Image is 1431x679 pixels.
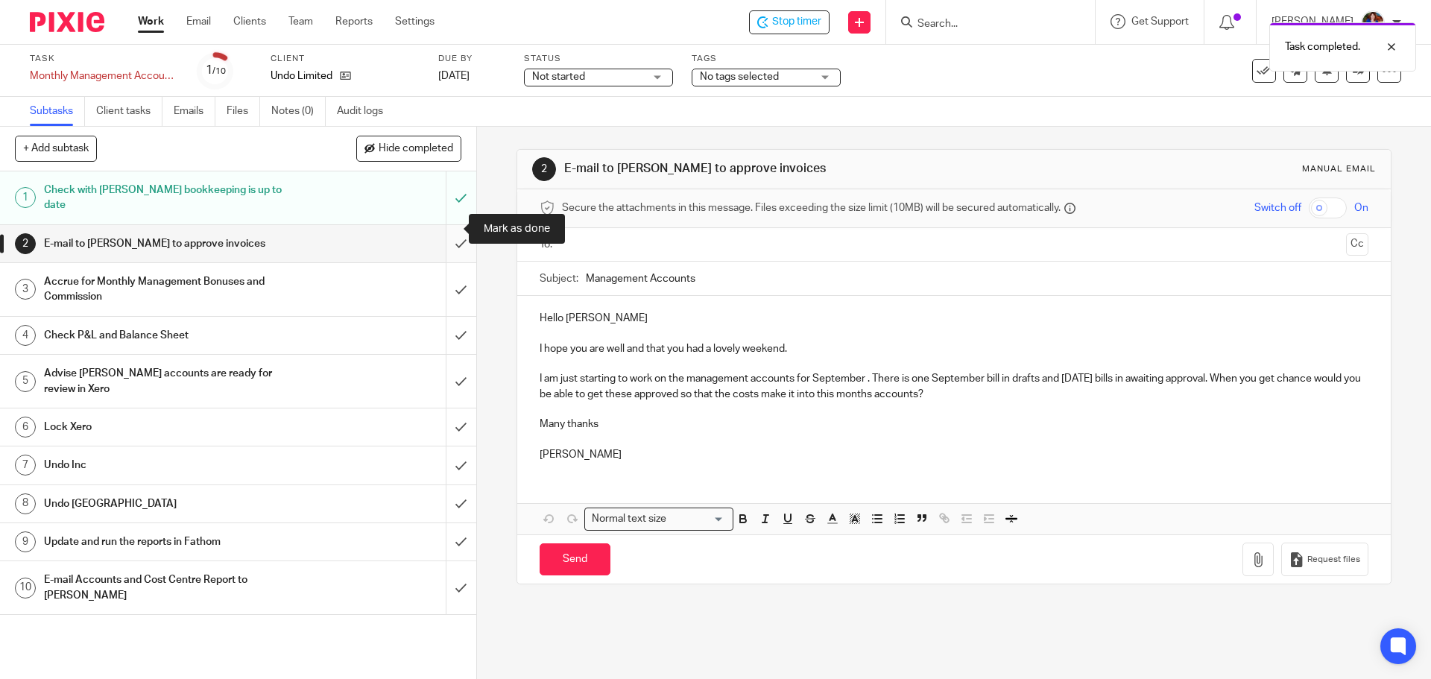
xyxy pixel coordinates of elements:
a: Work [138,14,164,29]
a: Reports [335,14,373,29]
span: Secure the attachments in this message. Files exceeding the size limit (10MB) will be secured aut... [562,200,1061,215]
a: Settings [395,14,435,29]
h1: E-mail to [PERSON_NAME] to approve invoices [564,161,986,177]
p: Hello [PERSON_NAME] [540,311,1368,326]
a: Email [186,14,211,29]
h1: Undo Inc [44,454,302,476]
div: 10 [15,578,36,599]
label: Status [524,53,673,65]
input: Send [540,543,610,575]
button: + Add subtask [15,136,97,161]
div: 9 [15,531,36,552]
small: /10 [212,67,226,75]
label: To: [540,237,556,252]
a: Audit logs [337,97,394,126]
div: Monthly Management Accounts - Undo [30,69,179,83]
div: 3 [15,279,36,300]
h1: Check P&L and Balance Sheet [44,324,302,347]
span: [DATE] [438,71,470,81]
h1: Accrue for Monthly Management Bonuses and Commission [44,271,302,309]
label: Task [30,53,179,65]
div: 7 [15,455,36,476]
div: 4 [15,325,36,346]
img: Pixie [30,12,104,32]
label: Tags [692,53,841,65]
span: No tags selected [700,72,779,82]
div: 5 [15,371,36,392]
p: I hope you are well and that you had a lovely weekend. [540,341,1368,356]
div: 1 [15,187,36,208]
a: Notes (0) [271,97,326,126]
input: Search for option [671,511,724,527]
p: Many thanks [540,417,1368,432]
span: Request files [1307,554,1360,566]
h1: E-mail to [PERSON_NAME] to approve invoices [44,233,302,255]
h1: Lock Xero [44,416,302,438]
p: I am just starting to work on the management accounts for September . There is one September bill... [540,371,1368,402]
div: Manual email [1302,163,1376,175]
a: Subtasks [30,97,85,126]
a: Emails [174,97,215,126]
div: Undo Limited - Monthly Management Accounts - Undo [749,10,830,34]
span: Hide completed [379,143,453,155]
p: Undo Limited [271,69,332,83]
a: Files [227,97,260,126]
button: Hide completed [356,136,461,161]
div: 8 [15,493,36,514]
span: On [1354,200,1368,215]
div: 6 [15,417,36,438]
label: Client [271,53,420,65]
h1: E-mail Accounts and Cost Centre Report to [PERSON_NAME] [44,569,302,607]
div: 2 [532,157,556,181]
span: Normal text size [588,511,669,527]
a: Client tasks [96,97,162,126]
span: Switch off [1254,200,1301,215]
div: 1 [206,62,226,79]
a: Clients [233,14,266,29]
div: Search for option [584,508,733,531]
label: Due by [438,53,505,65]
span: Not started [532,72,585,82]
button: Request files [1281,543,1368,576]
h1: Advise [PERSON_NAME] accounts are ready for review in Xero [44,362,302,400]
a: Team [288,14,313,29]
h1: Check with [PERSON_NAME] bookkeeping is up to date [44,179,302,217]
label: Subject: [540,271,578,286]
p: [PERSON_NAME] [540,447,1368,462]
img: Nicole.jpeg [1361,10,1385,34]
h1: Update and run the reports in Fathom [44,531,302,553]
button: Cc [1346,233,1368,256]
p: Task completed. [1285,40,1360,54]
div: 2 [15,233,36,254]
h1: Undo [GEOGRAPHIC_DATA] [44,493,302,515]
